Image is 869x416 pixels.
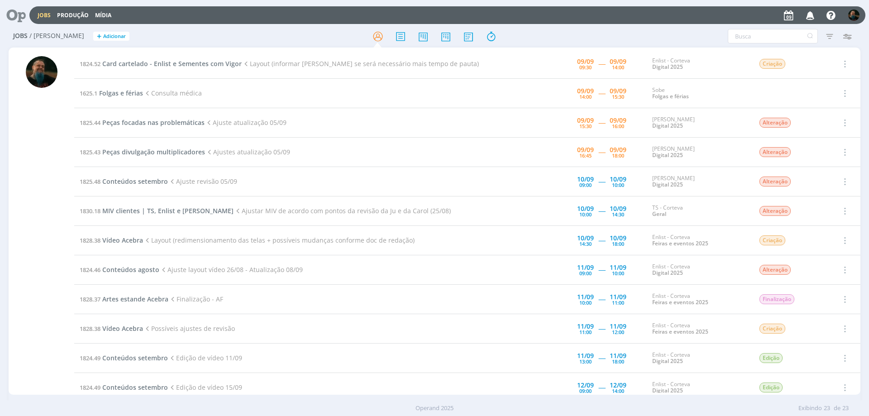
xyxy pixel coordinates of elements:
span: Vídeo Acebra [102,236,143,244]
span: Peças divulgação multiplicadores [102,148,205,156]
div: 10/09 [577,176,594,182]
div: 12/09 [610,382,626,388]
span: Consulta médica [143,89,202,97]
div: Enlist - Corteva [652,322,745,335]
span: ----- [598,89,605,97]
a: 1824.46Conteúdos agosto [80,265,159,274]
span: Edição de vídeo 15/09 [168,383,242,392]
a: Jobs [38,11,51,19]
span: Finalização - AF [168,295,223,303]
span: 1824.49 [80,354,100,362]
a: 1828.38Vídeo Acebra [80,236,143,244]
div: 09/09 [610,117,626,124]
div: 11/09 [577,294,594,300]
div: 14:30 [612,212,624,217]
div: 10:00 [579,300,592,305]
span: ----- [598,148,605,156]
a: 1824.49Conteúdos setembro [80,354,168,362]
div: 10/09 [577,206,594,212]
a: Digital 2025 [652,269,683,277]
div: 15:30 [579,124,592,129]
span: Ajustar MIV de acordo com pontos da revisão da Ju e da Carol (25/08) [234,206,451,215]
div: Enlist - Corteva [652,263,745,277]
div: 10/09 [610,176,626,182]
span: Finalização [759,294,794,304]
div: 11/09 [610,323,626,330]
span: ----- [598,383,605,392]
a: Geral [652,210,666,218]
span: MIV clientes | TS, Enlist e [PERSON_NAME] [102,206,234,215]
span: 1825.48 [80,177,100,186]
span: Conteúdos setembro [102,383,168,392]
a: Folgas e férias [652,92,689,100]
span: Alteração [759,118,791,128]
div: 09/09 [577,88,594,94]
a: 1824.49Conteúdos setembro [80,383,168,392]
span: Folgas e férias [99,89,143,97]
span: ----- [598,236,605,244]
a: Feiras e eventos 2025 [652,239,708,247]
div: Sobe [652,87,745,100]
div: 16:45 [579,153,592,158]
div: Enlist - Corteva [652,293,745,306]
div: [PERSON_NAME] [652,146,745,159]
span: Edição [759,383,783,392]
span: 1824.46 [80,266,100,274]
span: Conteúdos setembro [102,354,168,362]
div: Enlist - Corteva [652,381,745,394]
div: 15:30 [612,94,624,99]
span: Alteração [759,265,791,275]
span: Ajustes atualização 05/09 [205,148,290,156]
a: 1828.38Vídeo Acebra [80,324,143,333]
a: Digital 2025 [652,181,683,188]
div: 11/09 [577,353,594,359]
span: Alteração [759,206,791,216]
span: 1824.52 [80,60,100,68]
div: 14:00 [579,94,592,99]
div: 18:00 [612,241,624,246]
div: 12:00 [612,330,624,335]
a: Feiras e eventos 2025 [652,328,708,335]
div: 09/09 [577,147,594,153]
a: Digital 2025 [652,63,683,71]
div: 14:00 [612,388,624,393]
span: 1625.1 [80,89,97,97]
span: Exibindo [798,404,822,413]
span: Ajuste atualização 05/09 [205,118,286,127]
span: Alteração [759,177,791,186]
span: Artes estande Acebra [102,295,168,303]
div: 09/09 [577,58,594,65]
span: 23 [824,404,830,413]
span: ----- [598,354,605,362]
span: ----- [598,59,605,68]
img: M [848,10,859,21]
span: Possíveis ajustes de revisão [143,324,235,333]
div: 13:00 [579,359,592,364]
div: 11/09 [577,323,594,330]
a: Digital 2025 [652,387,683,394]
span: 1828.37 [80,295,100,303]
span: Edição [759,353,783,363]
img: M [26,56,57,88]
span: ----- [598,265,605,274]
button: M [848,7,860,23]
div: 10:00 [612,271,624,276]
div: 09:30 [579,65,592,70]
button: Mídia [92,12,114,19]
a: Mídia [95,11,111,19]
div: Enlist - Corteva [652,352,745,365]
span: ----- [598,206,605,215]
span: 1824.49 [80,383,100,392]
span: 1828.38 [80,236,100,244]
span: Layout (informar [PERSON_NAME] se será necessário mais tempo de pauta) [242,59,479,68]
a: 1824.52Card cartelado - Enlist e Sementes com Vigor [80,59,242,68]
span: 1825.43 [80,148,100,156]
div: 10/09 [577,235,594,241]
input: Busca [728,29,818,43]
div: 11:00 [612,300,624,305]
span: Ajuste layout vídeo 26/08 - Atualização 08/09 [159,265,303,274]
div: 11/09 [610,264,626,271]
span: Ajuste revisão 05/09 [168,177,237,186]
div: 09/09 [610,58,626,65]
div: 09:00 [579,182,592,187]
